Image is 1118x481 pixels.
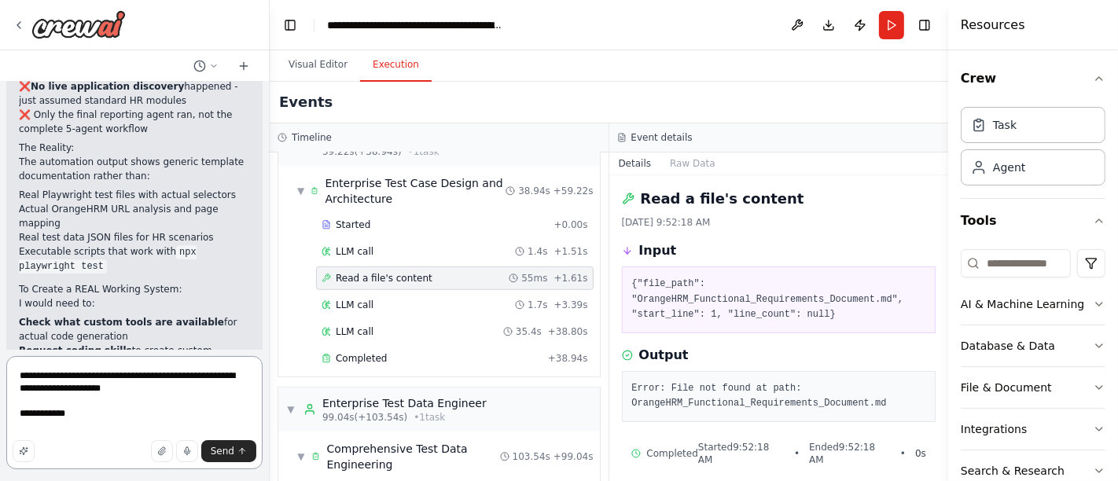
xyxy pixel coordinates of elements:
[326,441,499,472] span: Comprehensive Test Data Engineering
[19,315,250,343] li: for actual code generation
[900,447,906,460] span: •
[794,447,800,460] span: •
[19,141,250,155] h2: The Reality:
[176,440,198,462] button: Click to speak your automation idea
[336,325,373,338] span: LLM call
[553,299,587,311] span: + 3.39s
[292,131,332,144] h3: Timeline
[993,160,1025,175] div: Agent
[325,175,506,207] span: Enterprise Test Case Design and Architecture
[201,440,256,462] button: Send
[336,272,432,285] span: Read a file's content
[231,57,256,75] button: Start a new chat
[19,202,250,230] li: Actual OrangeHRM URL analysis and page mapping
[553,185,594,197] span: + 59.22s
[297,450,305,463] span: ▼
[19,245,197,274] code: npx playwright test
[211,445,234,457] span: Send
[639,241,677,260] h3: Input
[961,284,1105,325] button: AI & Machine Learning
[19,244,250,273] li: Executable scripts that work with
[31,10,126,39] img: Logo
[19,296,250,310] p: I would need to:
[553,272,587,285] span: + 1.61s
[518,185,550,197] span: 38.94s
[961,380,1052,395] div: File & Document
[632,277,926,323] pre: {"file_path": "OrangeHRM_Functional_Requirements_Document.md", "start_line": 1, "line_count": null}
[187,57,225,75] button: Switch to previous chat
[276,49,360,82] button: Visual Editor
[528,245,547,258] span: 1.4s
[513,450,550,463] span: 103.54s
[641,188,804,210] h2: Read a file's content
[414,411,445,424] span: • 1 task
[360,49,432,82] button: Execution
[548,352,588,365] span: + 38.94s
[528,299,547,311] span: 1.7s
[19,155,250,183] p: The automation output shows generic template documentation rather than:
[622,216,936,229] div: [DATE] 9:52:18 AM
[336,245,373,258] span: LLM call
[961,199,1105,243] button: Tools
[914,14,936,36] button: Hide right sidebar
[961,16,1025,35] h4: Resources
[631,131,693,144] h3: Event details
[297,185,304,197] span: ▼
[19,343,250,372] li: to create custom Playwright generation tools
[322,395,487,411] div: Enterprise Test Data Engineer
[19,282,250,296] h2: To Create a REAL Working System:
[19,317,224,328] strong: Check what custom tools are available
[521,272,547,285] span: 55ms
[151,440,173,462] button: Upload files
[553,450,594,463] span: + 99.04s
[19,345,132,356] strong: Request coding skills
[961,57,1105,101] button: Crew
[660,152,725,174] button: Raw Data
[915,447,926,460] span: 0 s
[31,81,184,92] strong: No live application discovery
[286,403,296,416] span: ▼
[279,14,301,36] button: Hide left sidebar
[961,296,1084,312] div: AI & Machine Learning
[961,367,1105,408] button: File & Document
[327,17,504,33] nav: breadcrumb
[647,447,698,460] span: Completed
[516,325,542,338] span: 35.4s
[336,299,373,311] span: LLM call
[961,101,1105,198] div: Crew
[961,463,1065,479] div: Search & Research
[19,230,250,244] li: Real test data JSON files for HR scenarios
[553,218,587,231] span: + 0.00s
[809,441,891,466] span: Ended 9:52:18 AM
[961,338,1055,354] div: Database & Data
[698,441,785,466] span: Started 9:52:18 AM
[632,381,926,412] pre: Error: File not found at path: OrangeHRM_Functional_Requirements_Document.md
[336,352,387,365] span: Completed
[961,421,1027,437] div: Integrations
[13,440,35,462] button: Improve this prompt
[322,411,407,424] span: 99.04s (+103.54s)
[548,325,588,338] span: + 38.80s
[609,152,661,174] button: Details
[639,346,689,365] h3: Output
[961,325,1105,366] button: Database & Data
[336,218,370,231] span: Started
[993,117,1017,133] div: Task
[553,245,587,258] span: + 1.51s
[279,91,333,113] h2: Events
[961,409,1105,450] button: Integrations
[19,188,250,202] li: Real Playwright test files with actual selectors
